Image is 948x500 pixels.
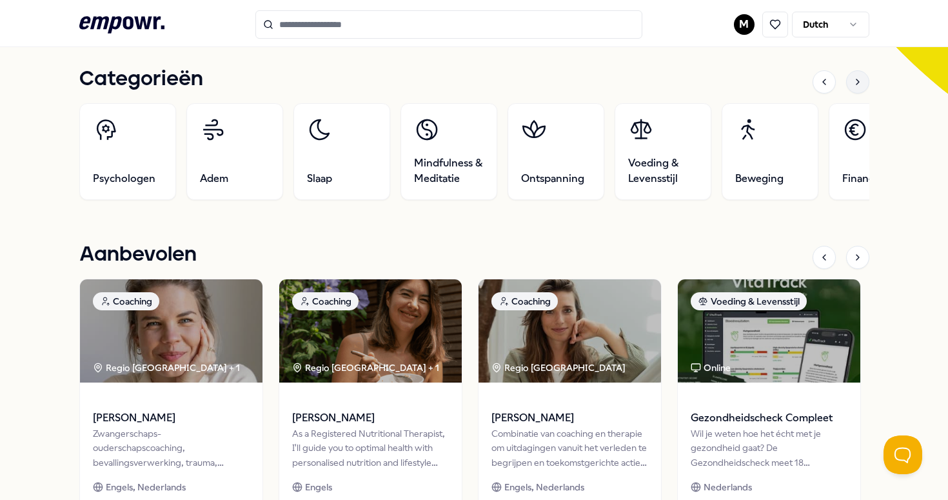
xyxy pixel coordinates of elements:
[307,171,332,186] span: Slaap
[521,171,584,186] span: Ontspanning
[93,426,250,470] div: Zwangerschaps- ouderschapscoaching, bevallingsverwerking, trauma, (prik)angst & stresscoaching.
[200,171,228,186] span: Adem
[79,63,203,95] h1: Categorieën
[292,361,439,375] div: Regio [GEOGRAPHIC_DATA] + 1
[884,435,922,474] iframe: Help Scout Beacon - Open
[279,279,462,383] img: package image
[734,14,755,35] button: M
[414,155,484,186] span: Mindfulness & Meditatie
[829,103,925,200] a: Financieel
[504,480,584,494] span: Engels, Nederlands
[79,239,197,271] h1: Aanbevolen
[292,410,449,426] span: [PERSON_NAME]
[691,292,807,310] div: Voeding & Levensstijl
[691,426,847,470] div: Wil je weten hoe het écht met je gezondheid gaat? De Gezondheidscheck meet 18 biomarkers voor een...
[491,361,627,375] div: Regio [GEOGRAPHIC_DATA]
[80,279,262,383] img: package image
[400,103,497,200] a: Mindfulness & Meditatie
[292,426,449,470] div: As a Registered Nutritional Therapist, I'll guide you to optimal health with personalised nutriti...
[186,103,283,200] a: Adem
[691,361,731,375] div: Online
[93,361,240,375] div: Regio [GEOGRAPHIC_DATA] + 1
[704,480,752,494] span: Nederlands
[508,103,604,200] a: Ontspanning
[93,292,159,310] div: Coaching
[292,292,359,310] div: Coaching
[93,171,155,186] span: Psychologen
[79,103,176,200] a: Psychologen
[678,279,860,383] img: package image
[615,103,711,200] a: Voeding & Levensstijl
[479,279,661,383] img: package image
[255,10,642,39] input: Search for products, categories or subcategories
[722,103,818,200] a: Beweging
[842,171,891,186] span: Financieel
[735,171,784,186] span: Beweging
[293,103,390,200] a: Slaap
[305,480,332,494] span: Engels
[93,410,250,426] span: [PERSON_NAME]
[691,410,847,426] span: Gezondheidscheck Compleet
[106,480,186,494] span: Engels, Nederlands
[491,410,648,426] span: [PERSON_NAME]
[491,292,558,310] div: Coaching
[491,426,648,470] div: Combinatie van coaching en therapie om uitdagingen vanuit het verleden te begrijpen en toekomstge...
[628,155,698,186] span: Voeding & Levensstijl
